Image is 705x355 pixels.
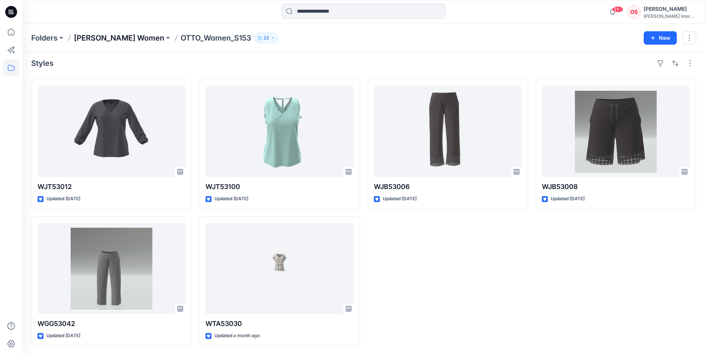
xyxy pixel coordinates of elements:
[31,59,54,68] h4: Styles
[181,33,251,43] p: OTTO_Women_S153
[38,182,185,192] p: WJT53012
[206,86,353,177] a: WJT53100
[383,195,417,203] p: Updated [DATE]
[542,86,690,177] a: WJB53008
[206,223,353,314] a: WTA53030
[374,86,522,177] a: WJB53006
[74,33,164,43] a: [PERSON_NAME] Women
[31,33,58,43] a: Folders
[644,31,677,45] button: New
[38,223,185,314] a: WGG53042
[644,13,696,19] div: [PERSON_NAME] International
[46,332,80,340] p: Updated [DATE]
[38,86,185,177] a: WJT53012
[206,319,353,329] p: WTA53030
[214,332,260,340] p: Updated a month ago
[551,195,585,203] p: Updated [DATE]
[214,195,248,203] p: Updated [DATE]
[627,5,641,19] div: OS
[206,182,353,192] p: WJT53100
[542,182,690,192] p: WJB53008
[38,319,185,329] p: WGG53042
[374,182,522,192] p: WJB53006
[612,6,623,12] span: 99+
[644,4,696,13] div: [PERSON_NAME]
[263,34,269,42] p: 23
[46,195,80,203] p: Updated [DATE]
[254,33,278,43] button: 23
